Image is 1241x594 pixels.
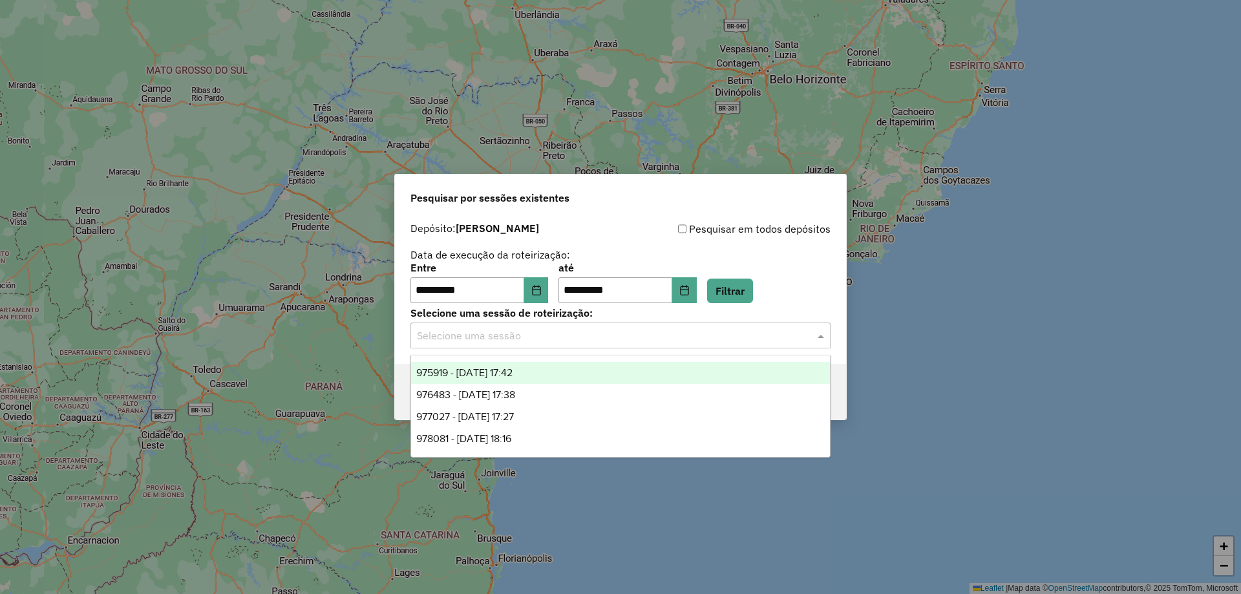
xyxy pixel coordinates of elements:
label: Entre [410,260,548,275]
label: até [558,260,696,275]
label: Data de execução da roteirização: [410,247,570,262]
span: 978081 - [DATE] 18:16 [416,433,511,444]
div: Pesquisar em todos depósitos [620,221,831,237]
ng-dropdown-panel: Options list [410,355,831,458]
strong: [PERSON_NAME] [456,222,539,235]
label: Depósito: [410,220,539,236]
button: Choose Date [524,277,549,303]
span: Pesquisar por sessões existentes [410,190,569,206]
span: 976483 - [DATE] 17:38 [416,389,515,400]
span: 977027 - [DATE] 17:27 [416,411,514,422]
span: 975919 - [DATE] 17:42 [416,367,513,378]
label: Selecione uma sessão de roteirização: [410,305,831,321]
button: Filtrar [707,279,753,303]
button: Choose Date [672,277,697,303]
